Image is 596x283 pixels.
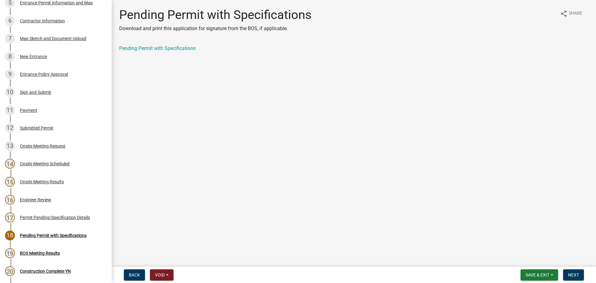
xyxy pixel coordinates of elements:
[20,251,60,255] div: BOS Meeting Results
[5,195,15,205] div: 16
[20,19,65,23] div: Contractor Information
[5,248,15,258] div: 19
[150,269,174,281] button: Void
[5,141,15,151] div: 13
[119,25,312,32] p: Download and print this application for signature from the BOS, if applicable.
[155,272,165,277] span: Void
[5,212,15,222] div: 17
[5,87,15,97] div: 10
[555,7,587,20] button: shareShare
[5,34,15,43] div: 7
[129,272,140,277] span: Back
[5,52,15,62] div: 8
[20,233,87,238] div: Pending Permit with Specifications
[20,90,51,94] div: Sign and Submit
[569,10,582,17] span: Share
[124,269,145,281] button: Back
[5,123,15,133] div: 12
[20,72,68,76] div: Entrance Policy Approval
[560,10,567,17] i: share
[5,69,15,79] div: 9
[20,144,65,148] div: Onsite Meeting Request
[20,180,64,184] div: Onsite Meeting Results
[5,266,15,276] div: 20
[526,272,549,277] span: Save & Exit
[521,269,558,281] button: Save & Exit
[20,126,53,130] div: Submitted Permit
[5,105,15,115] div: 11
[20,269,71,273] div: Construction Complete YN
[20,162,70,166] div: Onsite Meeting Scheduled
[5,177,15,187] div: 15
[5,159,15,169] div: 14
[20,36,86,41] div: Map Sketch and Document Upload
[119,45,196,51] a: Pending Permit with Specifications
[5,231,15,240] div: 18
[119,7,312,22] h1: Pending Permit with Specifications
[20,198,51,202] div: Engineer Review
[20,54,47,59] div: New Entrance
[20,108,37,112] div: Payment
[563,269,584,281] button: Next
[20,215,90,220] div: Permit Pending/Specification Details
[5,16,15,26] div: 6
[20,1,93,5] div: Entrance Permit Information and Map
[568,272,579,277] span: Next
